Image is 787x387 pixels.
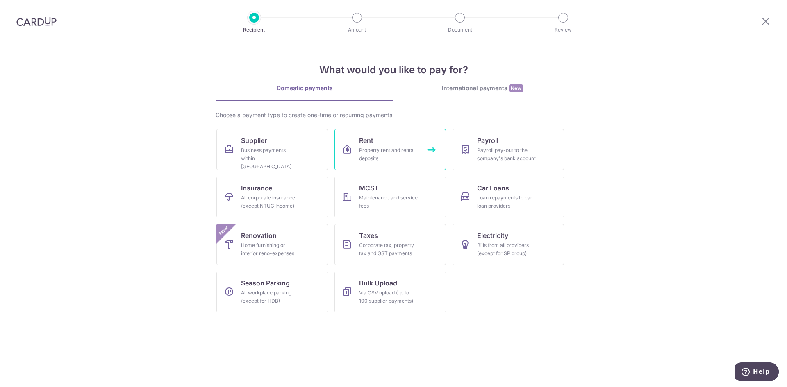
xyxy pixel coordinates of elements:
[453,224,564,265] a: ElectricityBills from all providers (except for SP group)
[477,194,536,210] div: Loan repayments to car loan providers
[241,231,277,240] span: Renovation
[334,224,446,265] a: TaxesCorporate tax, property tax and GST payments
[509,84,523,92] span: New
[241,241,300,258] div: Home furnishing or interior reno-expenses
[241,289,300,305] div: All workplace parking (except for HDB)
[533,26,594,34] p: Review
[216,224,328,265] a: RenovationHome furnishing or interior reno-expensesNew
[241,146,300,171] div: Business payments within [GEOGRAPHIC_DATA]
[477,136,498,145] span: Payroll
[477,183,509,193] span: Car Loans
[241,183,272,193] span: Insurance
[18,6,35,13] span: Help
[453,129,564,170] a: PayrollPayroll pay-out to the company's bank account
[216,63,571,77] h4: What would you like to pay for?
[735,362,779,383] iframe: Opens a widget where you can find more information
[224,26,284,34] p: Recipient
[241,136,267,145] span: Supplier
[359,231,378,240] span: Taxes
[216,84,393,92] div: Domestic payments
[217,224,230,238] span: New
[359,183,379,193] span: MCST
[359,278,397,288] span: Bulk Upload
[359,146,418,163] div: Property rent and rental deposits
[477,241,536,258] div: Bills from all providers (except for SP group)
[393,84,571,93] div: International payments
[216,111,571,119] div: Choose a payment type to create one-time or recurring payments.
[334,129,446,170] a: RentProperty rent and rental deposits
[327,26,387,34] p: Amount
[477,146,536,163] div: Payroll pay-out to the company's bank account
[216,272,328,312] a: Season ParkingAll workplace parking (except for HDB)
[477,231,508,240] span: Electricity
[334,272,446,312] a: Bulk UploadVia CSV upload (up to 100 supplier payments)
[453,177,564,217] a: Car LoansLoan repayments to car loan providers
[359,136,373,145] span: Rent
[359,241,418,258] div: Corporate tax, property tax and GST payments
[216,177,328,217] a: InsuranceAll corporate insurance (except NTUC Income)
[359,194,418,210] div: Maintenance and service fees
[216,129,328,170] a: SupplierBusiness payments within [GEOGRAPHIC_DATA]
[430,26,490,34] p: Document
[359,289,418,305] div: Via CSV upload (up to 100 supplier payments)
[16,16,57,26] img: CardUp
[241,278,290,288] span: Season Parking
[241,194,300,210] div: All corporate insurance (except NTUC Income)
[334,177,446,217] a: MCSTMaintenance and service fees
